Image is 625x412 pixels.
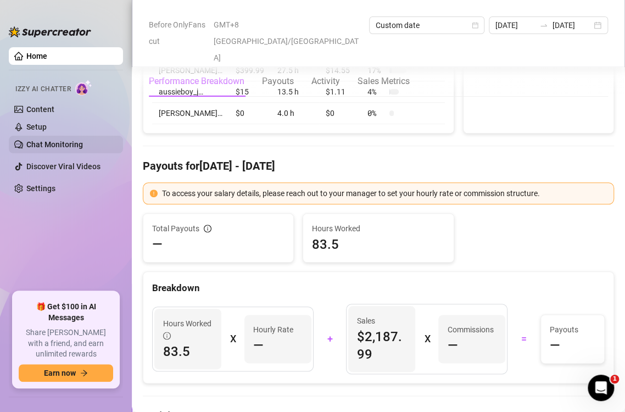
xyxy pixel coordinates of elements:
[26,123,47,131] a: Setup
[204,225,211,232] span: info-circle
[312,236,444,253] span: 83.5
[262,75,294,88] div: Payouts
[447,337,457,354] span: —
[610,375,619,383] span: 1
[19,302,113,323] span: 🎁 Get $100 in AI Messages
[376,17,478,34] span: Custom date
[26,105,54,114] a: Content
[163,318,213,342] span: Hours Worked
[26,140,83,149] a: Chat Monitoring
[357,328,406,363] span: $2,187.99
[367,107,385,119] span: 0 %
[550,337,560,354] span: —
[163,343,213,360] span: 83.5
[152,281,605,296] div: Breakdown
[26,52,47,60] a: Home
[213,16,362,66] span: GMT+8 [GEOGRAPHIC_DATA]/[GEOGRAPHIC_DATA]
[550,324,595,336] span: Payouts
[271,103,319,124] td: 4.0 h
[357,315,406,327] span: Sales
[447,324,493,336] article: Commissions
[26,184,55,193] a: Settings
[163,332,171,339] span: info-circle
[9,26,91,37] img: logo-BBDzfeDw.svg
[15,84,71,94] span: Izzy AI Chatter
[312,222,444,235] span: Hours Worked
[230,330,236,348] div: X
[149,16,207,49] span: Before OnlyFans cut
[19,327,113,360] span: Share [PERSON_NAME] with a friend, and earn unlimited rewards
[253,337,264,354] span: —
[19,364,113,382] button: Earn nowarrow-right
[539,21,548,30] span: to
[553,19,591,31] input: End date
[26,162,101,171] a: Discover Viral Videos
[472,22,478,29] span: calendar
[44,369,76,377] span: Earn now
[143,158,614,174] h4: Payouts for [DATE] - [DATE]
[75,80,92,96] img: AI Chatter
[495,19,534,31] input: Start date
[514,330,533,348] div: =
[80,369,88,377] span: arrow-right
[229,103,271,124] td: $0
[149,75,244,88] div: Performance Breakdown
[150,190,158,197] span: exclamation-circle
[253,324,293,336] article: Hourly Rate
[152,222,199,235] span: Total Payouts
[424,330,429,348] div: X
[588,375,614,401] iframe: Intercom live chat
[152,103,229,124] td: [PERSON_NAME]…
[311,75,340,88] div: Activity
[319,103,361,124] td: $0
[152,236,163,253] span: —
[162,187,607,199] div: To access your salary details, please reach out to your manager to set your hourly rate or commis...
[320,330,339,348] div: +
[358,75,410,88] div: Sales Metrics
[539,21,548,30] span: swap-right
